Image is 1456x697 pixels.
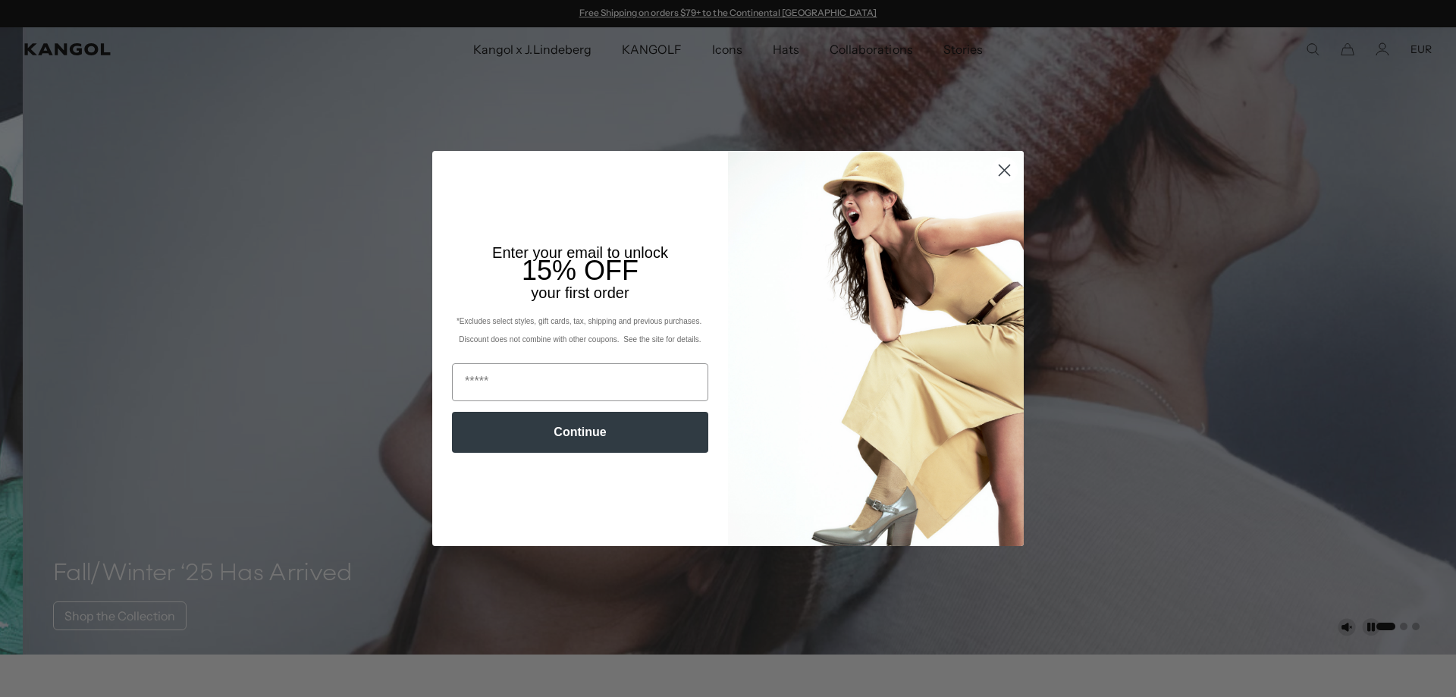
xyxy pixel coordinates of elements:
[457,317,704,344] span: *Excludes select styles, gift cards, tax, shipping and previous purchases. Discount does not comb...
[991,157,1018,184] button: Close dialog
[452,363,708,401] input: Email
[728,151,1024,545] img: 93be19ad-e773-4382-80b9-c9d740c9197f.jpeg
[531,284,629,301] span: your first order
[452,412,708,453] button: Continue
[522,255,639,286] span: 15% OFF
[492,244,668,261] span: Enter your email to unlock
